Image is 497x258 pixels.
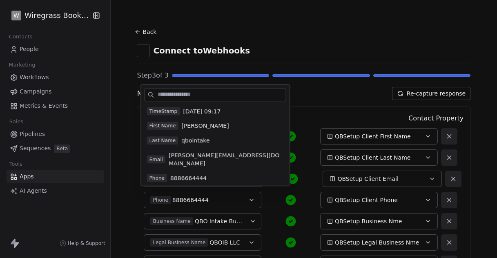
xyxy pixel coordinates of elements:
span: Marketing [5,59,39,71]
span: Contacts [5,31,36,43]
span: QBSetup Business Nme [335,217,402,225]
span: Contact Property [408,113,464,123]
a: People [7,42,104,56]
span: [PERSON_NAME][EMAIL_ADDRESS][DOMAIN_NAME] [169,151,284,167]
span: First Name [147,122,178,130]
span: 8886664444 [170,174,207,182]
span: Help & Support [68,240,105,247]
span: Tools [6,158,26,170]
a: Workflows [7,71,104,84]
span: Metrics & Events [20,102,68,110]
button: Back [134,24,161,39]
span: Map fields to contact property: [137,88,249,99]
span: Business Name [150,217,193,225]
span: QBOIB LLC [209,238,240,247]
span: [PERSON_NAME] [181,122,229,130]
a: Pipelines [7,127,104,141]
span: Legal Business Name [150,238,208,247]
span: Beta [54,145,70,153]
a: AI Agents [7,184,104,198]
span: Wiregrass Bookkeeping [25,10,91,21]
button: WWiregrass Bookkeeping [10,9,87,22]
span: Campaigns [20,87,51,96]
a: SequencesBeta [7,142,104,155]
span: qbointake [181,136,209,145]
span: Phone [150,196,170,204]
span: Sales [6,116,27,128]
button: Re-capture response [392,87,470,100]
span: Email [147,155,165,163]
a: Apps [7,170,104,183]
span: Last Name [147,136,178,145]
span: Apps [20,172,34,181]
span: Pipelines [20,130,45,138]
span: QBSetup Client Phone [335,196,398,204]
span: QBSetup Client First Name [335,132,411,140]
a: Campaigns [7,85,104,98]
span: 8886664444 [172,196,209,204]
span: Step 3 of 3 [137,71,168,80]
span: QBSetup Client Last Name [335,153,410,162]
a: Help & Support [60,240,105,247]
img: webhooks.svg [139,47,147,55]
span: People [20,45,39,53]
span: QBSetup Legal Business Nme [335,238,419,247]
span: AI Agents [20,187,47,195]
span: Workflows [20,73,49,82]
span: Sequences [20,144,51,153]
span: QBO Intake Business [195,217,245,225]
span: TimeStamp [147,107,180,115]
span: Connect to Webhooks [153,45,250,56]
a: Metrics & Events [7,99,104,113]
span: QBSetup Client Email [337,175,398,183]
span: W [13,11,19,20]
span: [DATE] 09:17 [183,107,221,115]
span: Phone [147,174,167,182]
